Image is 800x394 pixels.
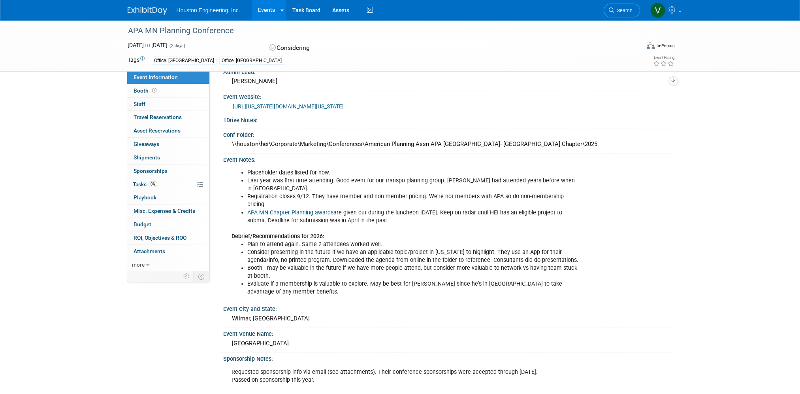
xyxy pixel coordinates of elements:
span: Search [614,8,632,13]
a: Booth [127,84,209,97]
span: more [132,261,145,268]
span: 0% [149,181,157,187]
img: Vanessa Hove [650,3,665,18]
li: Last year was first time attending. Good event for our transpo planning group. [PERSON_NAME] had ... [247,177,580,193]
div: \\houston\hei\Corporate\Marketing\Conferences\American Planning Assn APA [GEOGRAPHIC_DATA]- [GEOG... [229,138,667,150]
a: Giveaways [127,138,209,151]
div: Event Website: [223,91,673,101]
span: Travel Reservations [134,114,182,120]
a: Asset Reservations [127,124,209,137]
a: ROI, Objectives & ROO [127,231,209,244]
a: Attachments [127,245,209,258]
span: Shipments [134,154,160,161]
span: Asset Reservations [134,127,181,134]
li: are given out during the luncheon [DATE]. Keep on radar until HEI has an eligible project to subm... [247,209,580,225]
div: APA MN Planning Conference [125,24,628,38]
div: Office: [GEOGRAPHIC_DATA] [219,57,284,65]
td: Toggle Event Tabs [193,271,209,282]
span: [DATE] [DATE] [128,42,168,48]
b: Debrief/Recommendations for 2026: [232,233,324,240]
div: Event City and State: [223,303,673,313]
a: Event Information [127,71,209,84]
a: Sponsorships [127,165,209,178]
div: [GEOGRAPHIC_DATA] [229,337,667,350]
div: Considering [267,41,442,55]
li: Placeholder dates listed for now. [247,169,580,177]
div: Event Notes: [223,154,673,164]
a: Tasks0% [127,178,209,191]
span: Event Information [134,74,178,80]
li: Registration closes 9/12. They have member and non member pricing. We're not members with APA so ... [247,193,580,208]
span: Staff [134,101,145,107]
a: Shipments [127,151,209,164]
span: Attachments [134,248,165,254]
div: In-Person [656,43,674,49]
a: Staff [127,98,209,111]
div: 1Drive Notes: [223,114,673,124]
a: Playbook [127,191,209,204]
li: Consider presenting in the future if we have an applicable topic/project in [US_STATE] to highlig... [247,248,580,264]
span: Giveaways [134,141,159,147]
img: ExhibitDay [128,7,167,15]
td: Personalize Event Tab Strip [180,271,194,282]
span: Booth not reserved yet [151,87,158,93]
img: Format-Inperson.png [647,42,655,49]
div: Event Format [593,41,675,53]
span: Tasks [133,181,157,188]
span: Misc. Expenses & Credits [134,208,195,214]
span: Playbook [134,194,156,201]
td: Tags [128,56,145,65]
div: Event Rating [653,56,674,60]
a: Search [604,4,640,17]
a: Budget [127,218,209,231]
a: Misc. Expenses & Credits [127,205,209,218]
span: ROI, Objectives & ROO [134,235,186,241]
span: Budget [134,221,151,227]
div: Sponsorship Notes: [223,353,673,363]
div: Conf Folder: [223,129,673,139]
div: [PERSON_NAME] [229,75,667,87]
li: Evaluate if a membership is valuable to explore. May be best for [PERSON_NAME] since he's in [GEO... [247,280,580,296]
span: Booth [134,87,158,94]
div: Event Venue Name: [223,328,673,338]
div: Requested sponsorship info via email (see attachments). Their conference sponsorships were accept... [226,364,585,388]
div: Office: [GEOGRAPHIC_DATA] [152,57,216,65]
span: Sponsorships [134,168,168,174]
a: [URL][US_STATE][DOMAIN_NAME][US_STATE] [233,103,344,110]
a: APA MN Chapter Planning awards [247,209,333,216]
li: Plan to attend again. Same 2 attendees worked well. [247,241,580,248]
li: Booth - may be valuable in the future if we have more people attend, but consider more valuable t... [247,264,580,280]
a: Travel Reservations [127,111,209,124]
span: to [144,42,151,48]
span: Houston Engineering, Inc. [177,7,240,13]
div: Wilmar, [GEOGRAPHIC_DATA] [229,313,667,325]
a: more [127,258,209,271]
span: (3 days) [169,43,185,48]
